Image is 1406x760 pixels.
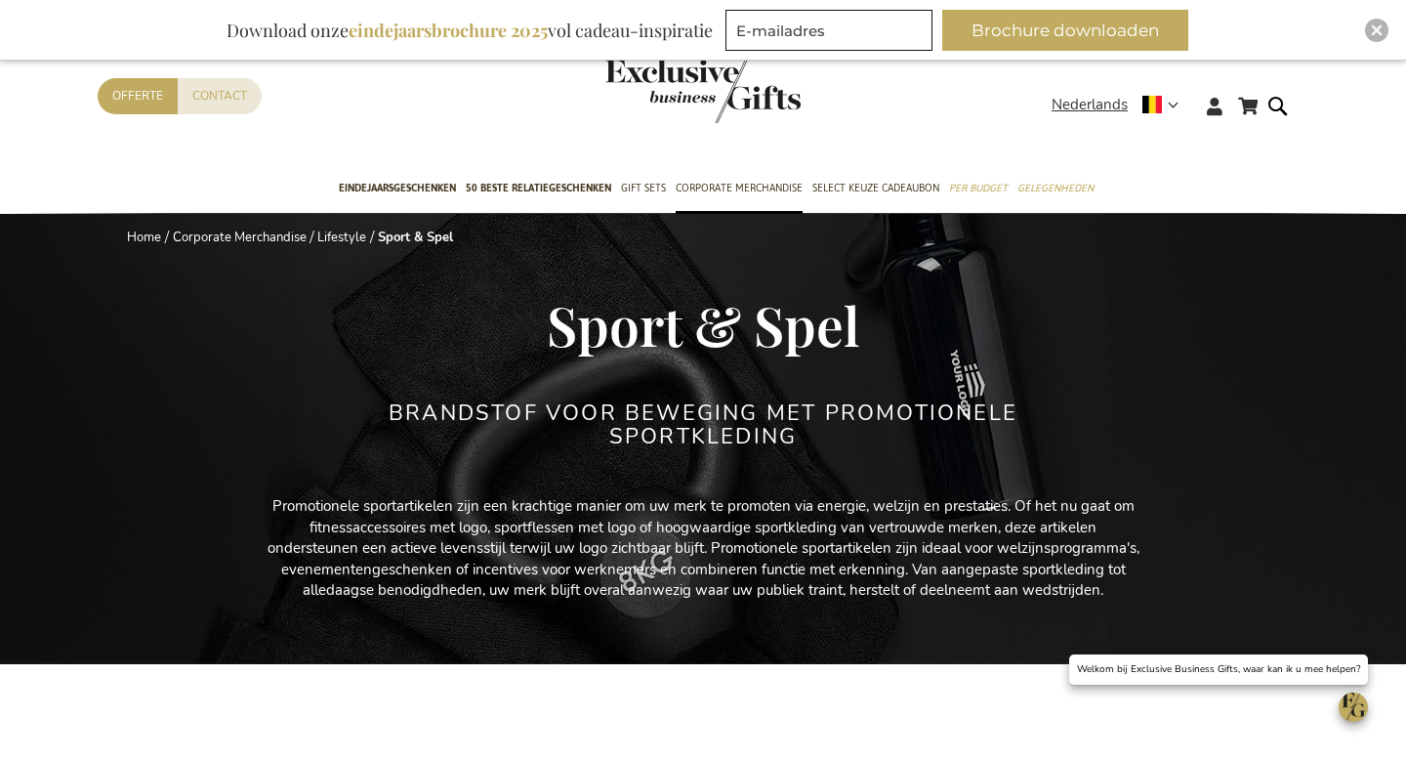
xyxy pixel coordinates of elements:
a: store logo [605,59,703,123]
strong: Sport & Spel [378,229,453,246]
h2: Brandstof voor beweging met promotionele sportkleding [337,401,1069,448]
span: Eindejaarsgeschenken [339,178,456,198]
div: Download onze vol cadeau-inspiratie [218,10,722,51]
p: Promotionele sportartikelen zijn een krachtige manier om uw merk te promoten via energie, welzijn... [264,496,1142,601]
img: Close [1371,24,1383,36]
span: Sport & Spel [547,288,860,360]
button: Brochure downloaden [942,10,1188,51]
b: eindejaarsbrochure 2025 [349,19,548,42]
a: Corporate Merchandise [173,229,307,246]
span: Gift Sets [621,178,666,198]
div: Nederlands [1052,94,1191,116]
a: Lifestyle [317,229,366,246]
span: Nederlands [1052,94,1128,116]
input: E-mailadres [725,10,932,51]
span: Corporate Merchandise [676,178,803,198]
span: Gelegenheden [1017,178,1094,198]
a: Contact [178,78,262,114]
form: marketing offers and promotions [725,10,938,57]
span: 50 beste relatiegeschenken [466,178,611,198]
span: Per Budget [949,178,1008,198]
span: Select Keuze Cadeaubon [812,178,939,198]
div: Close [1365,19,1388,42]
a: Home [127,229,161,246]
a: Offerte [98,78,178,114]
img: Exclusive Business gifts logo [605,59,801,123]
